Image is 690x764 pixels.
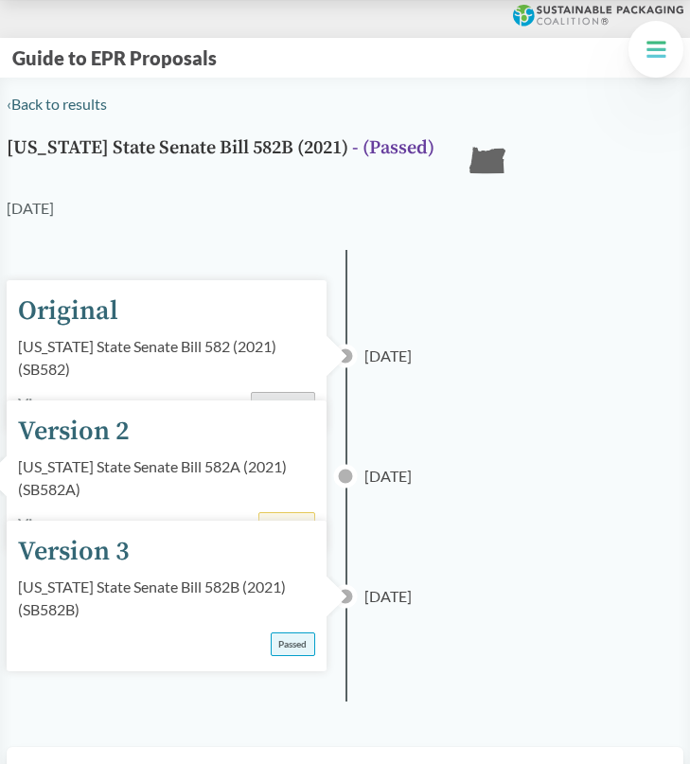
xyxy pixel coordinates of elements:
div: [US_STATE] State Senate Bill 582A (2021) ( SB582A ) [18,455,315,501]
span: - ( Passed ) [352,136,434,160]
div: Amended [258,512,315,536]
button: Guide to EPR Proposals [7,45,222,70]
div: Version 3 [18,532,130,572]
span: [DATE] [364,585,412,608]
a: View [18,394,53,412]
div: [US_STATE] State Senate Bill 582 (2021) ( SB582 ) [18,335,315,381]
div: [DATE] [7,197,54,220]
a: ‹Back to results [7,95,107,113]
div: Passed [271,632,315,656]
span: [DATE] [364,345,412,367]
div: Version 2 [18,412,130,452]
div: [US_STATE] State Senate Bill 582B (2021) ( SB582B ) [18,576,315,621]
h1: [US_STATE] State Senate Bill 582B (2021) [7,138,434,197]
div: Original [18,292,118,331]
span: [DATE] [364,465,412,488]
a: View [18,514,53,532]
div: Introduced [251,392,315,416]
